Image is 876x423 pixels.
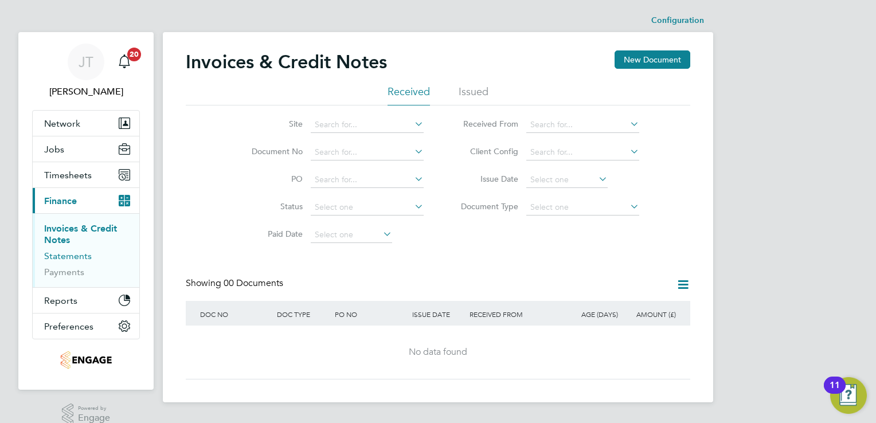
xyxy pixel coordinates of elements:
[78,413,110,423] span: Engage
[33,188,139,213] button: Finance
[409,301,467,327] div: ISSUE DATE
[830,377,867,414] button: Open Resource Center, 11 new notifications
[33,314,139,339] button: Preferences
[33,288,139,313] button: Reports
[79,54,93,69] span: JT
[33,162,139,187] button: Timesheets
[621,301,679,327] div: AMOUNT (£)
[651,9,704,32] li: Configuration
[563,301,621,327] div: AGE (DAYS)
[237,119,303,129] label: Site
[224,277,283,289] span: 00 Documents
[388,85,430,105] li: Received
[44,118,80,129] span: Network
[311,199,424,216] input: Select one
[459,85,488,105] li: Issued
[44,195,77,206] span: Finance
[33,213,139,287] div: Finance
[237,146,303,156] label: Document No
[615,50,690,69] button: New Document
[32,44,140,99] a: JT[PERSON_NAME]
[237,174,303,184] label: PO
[18,32,154,390] nav: Main navigation
[32,85,140,99] span: Joanne Taylor
[311,227,392,243] input: Select one
[44,223,117,245] a: Invoices & Credit Notes
[526,117,639,133] input: Search for...
[197,301,274,327] div: DOC NO
[274,301,332,327] div: DOC TYPE
[311,144,424,160] input: Search for...
[526,172,608,188] input: Select one
[186,50,387,73] h2: Invoices & Credit Notes
[237,201,303,211] label: Status
[332,301,409,327] div: PO NO
[467,301,563,327] div: RECEIVED FROM
[311,117,424,133] input: Search for...
[44,250,92,261] a: Statements
[44,321,93,332] span: Preferences
[32,351,140,369] a: Go to home page
[33,111,139,136] button: Network
[311,172,424,188] input: Search for...
[526,144,639,160] input: Search for...
[197,346,679,358] div: No data found
[237,229,303,239] label: Paid Date
[44,144,64,155] span: Jobs
[452,119,518,129] label: Received From
[44,267,84,277] a: Payments
[526,199,639,216] input: Select one
[78,404,110,413] span: Powered by
[44,170,92,181] span: Timesheets
[127,48,141,61] span: 20
[452,174,518,184] label: Issue Date
[830,385,840,400] div: 11
[44,295,77,306] span: Reports
[113,44,136,80] a: 20
[452,146,518,156] label: Client Config
[186,277,286,289] div: Showing
[452,201,518,211] label: Document Type
[33,136,139,162] button: Jobs
[60,351,112,369] img: fusionstaff-logo-retina.png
